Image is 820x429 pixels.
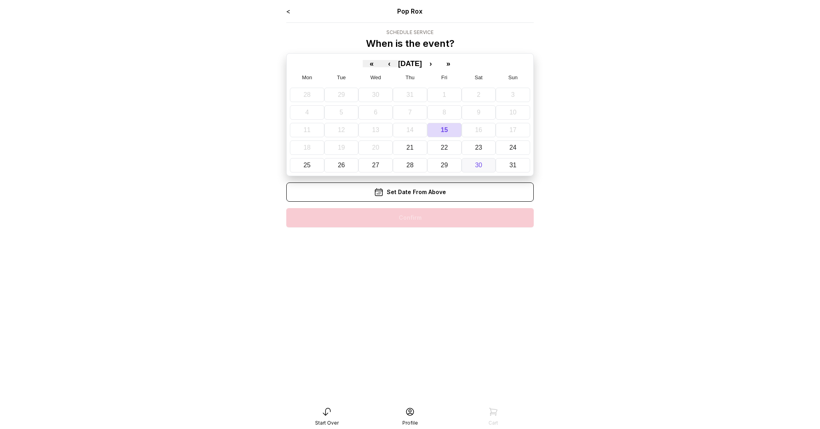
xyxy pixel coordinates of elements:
[511,91,515,98] abbr: August 3, 2025
[509,126,517,133] abbr: August 17, 2025
[337,74,346,80] abbr: Tuesday
[393,123,427,137] button: August 14, 2025
[440,60,457,67] button: »
[496,123,530,137] button: August 17, 2025
[442,91,446,98] abbr: August 1, 2025
[338,91,345,98] abbr: July 29, 2025
[441,162,448,168] abbr: August 29, 2025
[324,158,359,172] button: August 26, 2025
[338,144,345,151] abbr: August 19, 2025
[324,123,359,137] button: August 12, 2025
[324,88,359,102] button: July 29, 2025
[340,109,343,116] abbr: August 5, 2025
[441,126,448,133] abbr: August 15, 2025
[366,37,454,50] p: When is the event?
[303,144,311,151] abbr: August 18, 2025
[477,109,480,116] abbr: August 9, 2025
[427,140,462,155] button: August 22, 2025
[324,140,359,155] button: August 19, 2025
[427,88,462,102] button: August 1, 2025
[305,109,309,116] abbr: August 4, 2025
[462,123,496,137] button: August 16, 2025
[336,6,484,16] div: Pop Rox
[303,162,311,168] abbr: August 25, 2025
[475,126,482,133] abbr: August 16, 2025
[509,109,517,116] abbr: August 10, 2025
[477,91,480,98] abbr: August 2, 2025
[290,105,324,120] button: August 4, 2025
[358,123,393,137] button: August 13, 2025
[358,158,393,172] button: August 27, 2025
[398,60,422,67] button: [DATE]
[286,7,290,15] a: <
[441,74,447,80] abbr: Friday
[509,162,517,168] abbr: August 31, 2025
[380,60,398,67] button: ‹
[402,420,418,426] div: Profile
[427,105,462,120] button: August 8, 2025
[303,91,311,98] abbr: July 28, 2025
[324,105,359,120] button: August 5, 2025
[290,158,324,172] button: August 25, 2025
[290,123,324,137] button: August 11, 2025
[496,158,530,172] button: August 31, 2025
[496,140,530,155] button: August 24, 2025
[393,158,427,172] button: August 28, 2025
[290,88,324,102] button: July 28, 2025
[393,105,427,120] button: August 7, 2025
[406,126,414,133] abbr: August 14, 2025
[372,144,379,151] abbr: August 20, 2025
[393,140,427,155] button: August 21, 2025
[406,162,414,168] abbr: August 28, 2025
[406,74,414,80] abbr: Thursday
[475,144,482,151] abbr: August 23, 2025
[286,182,534,202] div: Set Date From Above
[398,60,422,68] span: [DATE]
[462,140,496,155] button: August 23, 2025
[508,74,518,80] abbr: Sunday
[372,162,379,168] abbr: August 27, 2025
[374,109,378,116] abbr: August 6, 2025
[462,88,496,102] button: August 2, 2025
[358,140,393,155] button: August 20, 2025
[496,88,530,102] button: August 3, 2025
[496,105,530,120] button: August 10, 2025
[488,420,498,426] div: Cart
[475,162,482,168] abbr: August 30, 2025
[427,123,462,137] button: August 15, 2025
[338,162,345,168] abbr: August 26, 2025
[303,126,311,133] abbr: August 11, 2025
[366,29,454,36] div: Schedule Service
[358,88,393,102] button: July 30, 2025
[363,60,380,67] button: «
[370,74,381,80] abbr: Wednesday
[372,126,379,133] abbr: August 13, 2025
[302,74,312,80] abbr: Monday
[462,158,496,172] button: August 30, 2025
[338,126,345,133] abbr: August 12, 2025
[393,88,427,102] button: July 31, 2025
[406,144,414,151] abbr: August 21, 2025
[422,60,440,67] button: ›
[475,74,483,80] abbr: Saturday
[358,105,393,120] button: August 6, 2025
[427,158,462,172] button: August 29, 2025
[372,91,379,98] abbr: July 30, 2025
[509,144,517,151] abbr: August 24, 2025
[406,91,414,98] abbr: July 31, 2025
[442,109,446,116] abbr: August 8, 2025
[315,420,339,426] div: Start Over
[462,105,496,120] button: August 9, 2025
[408,109,412,116] abbr: August 7, 2025
[441,144,448,151] abbr: August 22, 2025
[290,140,324,155] button: August 18, 2025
